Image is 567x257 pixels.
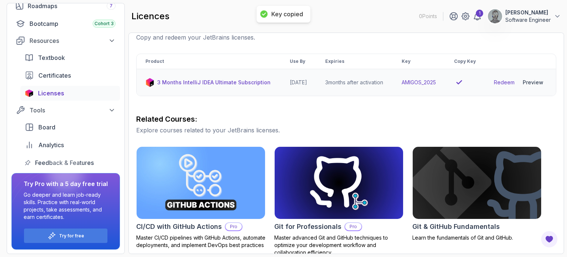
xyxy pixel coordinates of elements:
button: Open Feedback Button [540,230,558,248]
div: Bootcamp [30,19,116,28]
a: 1 [473,12,482,21]
a: board [20,120,120,135]
div: 1 [476,10,483,17]
img: user profile image [488,9,502,23]
button: Try for free [24,228,108,243]
div: Roadmaps [28,1,116,10]
a: Try for free [59,233,84,239]
th: Copy Key [445,54,485,69]
a: licenses [20,86,120,101]
button: Preview [519,75,547,90]
button: Resources [11,34,120,47]
button: user profile image[PERSON_NAME]Software Engineer [488,9,561,24]
h3: Related Courses: [136,114,556,124]
th: Expiries [316,54,393,69]
span: Board [38,123,55,132]
a: CI/CD with GitHub Actions cardCI/CD with GitHub ActionsProMaster CI/CD pipelines with GitHub Acti... [136,146,265,249]
p: Learn the fundamentals of Git and GitHub. [412,234,542,241]
span: Textbook [38,53,65,62]
a: Git & GitHub Fundamentals cardGit & GitHub FundamentalsLearn the fundamentals of Git and GitHub. [412,146,542,241]
p: Master CI/CD pipelines with GitHub Actions, automate deployments, and implement DevOps best pract... [136,234,265,249]
a: feedback [20,155,120,170]
p: [PERSON_NAME] [505,9,551,16]
img: jetbrains icon [25,89,34,97]
th: Product [137,54,281,69]
p: Software Engineer [505,16,551,24]
p: Pro [345,223,361,230]
p: Copy and redeem your JetBrains licenses. [136,33,556,42]
h2: CI/CD with GitHub Actions [136,222,222,232]
img: CI/CD with GitHub Actions card [137,147,265,219]
h2: Git for Professionals [274,222,341,232]
td: AMIGOS_2025 [393,69,445,96]
span: Cohort 3 [94,21,114,27]
p: Explore courses related to your JetBrains licenses. [136,126,556,135]
span: Certificates [38,71,71,80]
p: 3 Months IntelliJ IDEA Ultimate Subscription [157,79,271,86]
td: 3 months after activation [316,69,393,96]
div: Key copied [271,10,303,18]
p: Master advanced Git and GitHub techniques to optimize your development workflow and collaboration... [274,234,403,256]
th: Use By [281,54,316,69]
a: certificates [20,68,120,83]
td: [DATE] [281,69,316,96]
p: Pro [226,223,242,230]
img: Git & GitHub Fundamentals card [413,147,541,219]
a: analytics [20,138,120,152]
button: Tools [11,104,120,117]
h2: licences [131,10,169,22]
p: 0 Points [419,13,437,20]
a: Git for Professionals cardGit for ProfessionalsProMaster advanced Git and GitHub techniques to op... [274,146,403,256]
span: Licenses [38,89,64,98]
img: jetbrains icon [145,78,154,87]
p: Go deeper and learn job-ready skills. Practice with real-world projects, take assessments, and ea... [24,191,108,221]
div: Preview [523,79,543,86]
img: Git for Professionals card [275,147,403,219]
h2: Git & GitHub Fundamentals [412,222,500,232]
a: bootcamp [11,16,120,31]
span: Analytics [38,141,64,149]
span: Feedback & Features [35,158,94,167]
a: textbook [20,50,120,65]
span: 7 [110,3,113,9]
a: Redeem [494,79,515,86]
div: Resources [30,36,116,45]
div: Tools [30,106,116,115]
th: Key [393,54,445,69]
